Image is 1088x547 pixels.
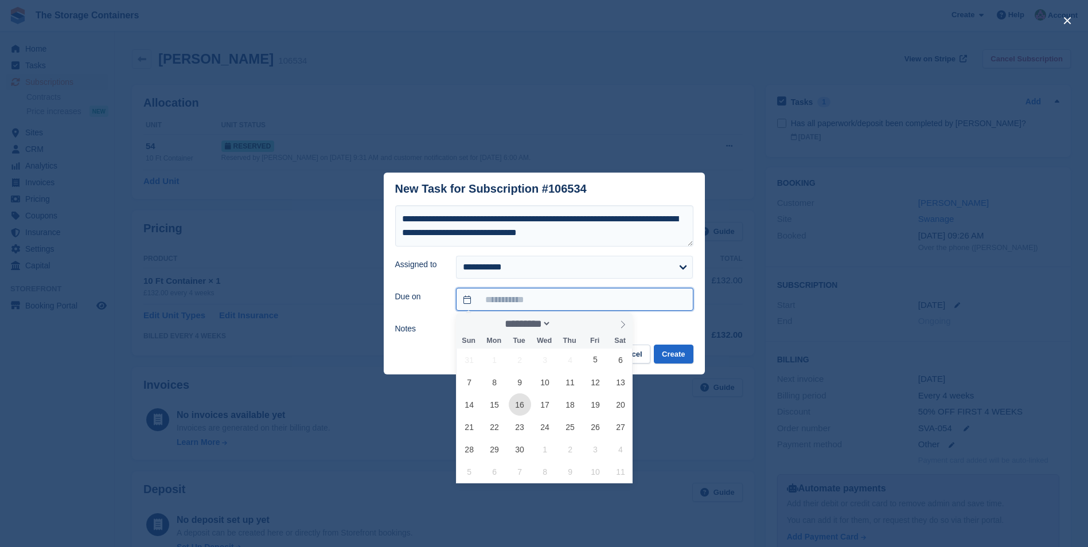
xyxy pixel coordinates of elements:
span: October 7, 2025 [509,460,531,483]
span: October 2, 2025 [559,438,582,460]
span: September 27, 2025 [609,416,631,438]
button: Create [654,345,693,364]
span: September 22, 2025 [483,416,506,438]
span: September 18, 2025 [559,393,582,416]
span: October 9, 2025 [559,460,582,483]
span: October 4, 2025 [609,438,631,460]
span: September 8, 2025 [483,371,506,393]
span: September 12, 2025 [584,371,607,393]
label: Notes [395,323,443,335]
span: September 11, 2025 [559,371,582,393]
span: October 8, 2025 [534,460,556,483]
div: New Task for Subscription #106534 [395,182,587,196]
span: October 1, 2025 [534,438,556,460]
span: September 6, 2025 [609,349,631,371]
span: September 26, 2025 [584,416,607,438]
span: September 4, 2025 [559,349,582,371]
span: September 17, 2025 [534,393,556,416]
span: September 20, 2025 [609,393,631,416]
input: Year [551,318,587,330]
span: September 21, 2025 [458,416,481,438]
span: Sat [607,337,633,345]
span: October 11, 2025 [609,460,631,483]
span: September 15, 2025 [483,393,506,416]
span: October 5, 2025 [458,460,481,483]
span: Mon [481,337,506,345]
span: September 30, 2025 [509,438,531,460]
span: October 10, 2025 [584,460,607,483]
span: October 6, 2025 [483,460,506,483]
span: September 29, 2025 [483,438,506,460]
span: September 9, 2025 [509,371,531,393]
span: September 25, 2025 [559,416,582,438]
span: September 16, 2025 [509,393,531,416]
span: Thu [557,337,582,345]
span: September 14, 2025 [458,393,481,416]
span: September 19, 2025 [584,393,607,416]
span: September 3, 2025 [534,349,556,371]
span: Fri [582,337,607,345]
span: September 1, 2025 [483,349,506,371]
label: Assigned to [395,259,443,271]
button: close [1058,11,1077,30]
span: September 7, 2025 [458,371,481,393]
span: August 31, 2025 [458,349,481,371]
span: Sun [456,337,481,345]
span: September 2, 2025 [509,349,531,371]
span: September 5, 2025 [584,349,607,371]
label: Due on [395,291,443,303]
span: Wed [532,337,557,345]
span: September 10, 2025 [534,371,556,393]
span: September 23, 2025 [509,416,531,438]
span: September 28, 2025 [458,438,481,460]
span: September 24, 2025 [534,416,556,438]
select: Month [501,318,552,330]
span: Tue [506,337,532,345]
span: September 13, 2025 [609,371,631,393]
span: October 3, 2025 [584,438,607,460]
